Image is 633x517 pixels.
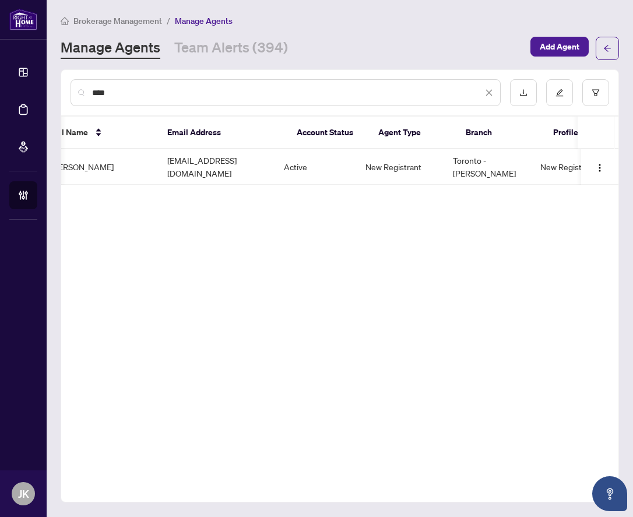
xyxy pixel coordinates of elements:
[61,38,160,59] a: Manage Agents
[592,89,600,97] span: filter
[167,14,170,27] li: /
[51,126,88,139] span: Full Name
[510,79,537,106] button: download
[555,89,564,97] span: edit
[595,163,604,173] img: Logo
[531,149,630,185] td: New Registrant
[41,117,158,149] th: Full Name
[540,37,579,56] span: Add Agent
[592,476,627,511] button: Open asap
[590,157,609,176] button: Logo
[9,9,37,30] img: logo
[41,149,158,185] td: [PERSON_NAME]
[174,38,288,59] a: Team Alerts (394)
[456,117,544,149] th: Branch
[73,16,162,26] span: Brokerage Management
[287,117,369,149] th: Account Status
[519,89,527,97] span: download
[369,117,456,149] th: Agent Type
[61,17,69,25] span: home
[485,89,493,97] span: close
[603,44,611,52] span: arrow-left
[158,149,275,185] td: [EMAIL_ADDRESS][DOMAIN_NAME]
[546,79,573,106] button: edit
[175,16,233,26] span: Manage Agents
[530,37,589,57] button: Add Agent
[356,149,444,185] td: New Registrant
[18,486,29,502] span: JK
[158,117,287,149] th: Email Address
[444,149,531,185] td: Toronto - [PERSON_NAME]
[275,149,356,185] td: Active
[582,79,609,106] button: filter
